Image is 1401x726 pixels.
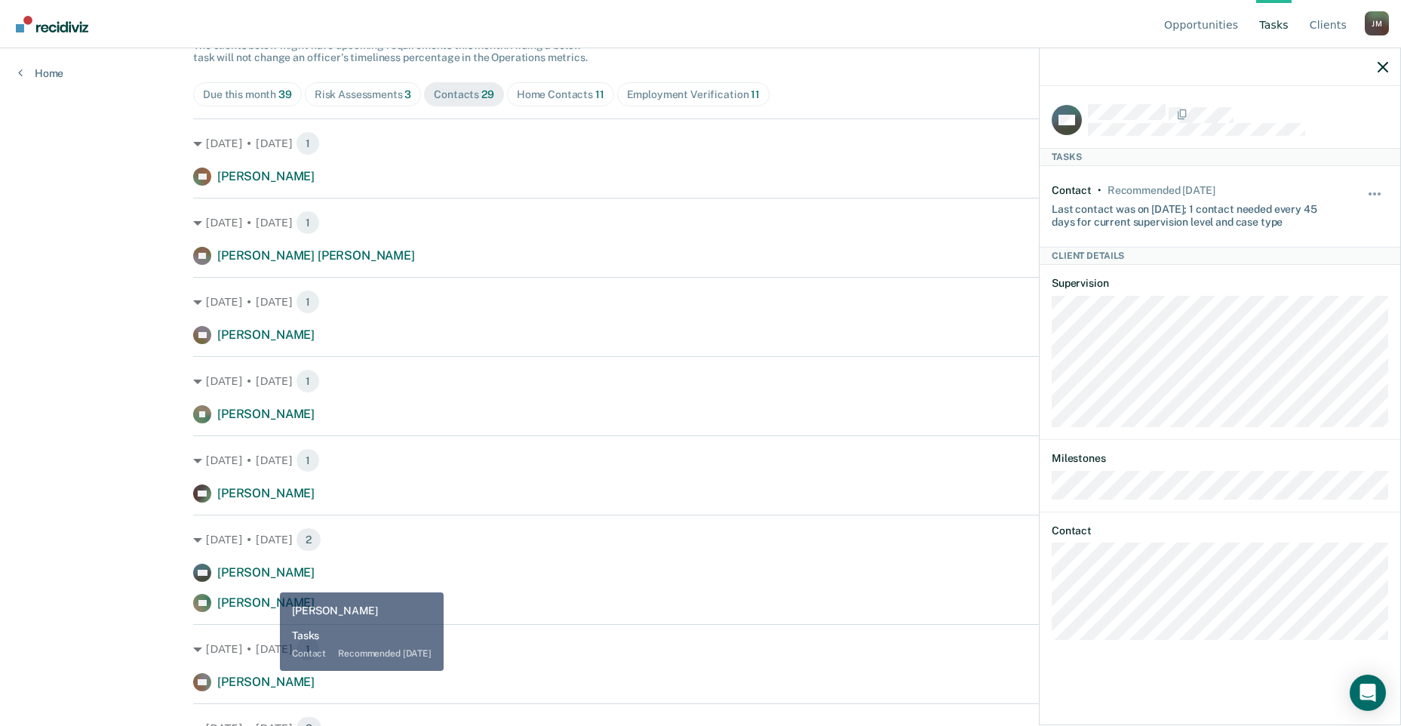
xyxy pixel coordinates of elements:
[1040,148,1400,166] div: Tasks
[627,88,760,101] div: Employment Verification
[18,66,63,80] a: Home
[751,88,760,100] span: 11
[1040,247,1400,265] div: Client Details
[217,248,415,263] span: [PERSON_NAME] [PERSON_NAME]
[217,486,315,500] span: [PERSON_NAME]
[1052,197,1332,229] div: Last contact was on [DATE]; 1 contact needed every 45 days for current supervision level and case...
[404,88,411,100] span: 3
[1365,11,1389,35] button: Profile dropdown button
[217,675,315,689] span: [PERSON_NAME]
[1098,184,1101,197] div: •
[481,88,494,100] span: 29
[315,88,412,101] div: Risk Assessments
[434,88,494,101] div: Contacts
[217,169,315,183] span: [PERSON_NAME]
[193,528,1208,552] div: [DATE] • [DATE]
[217,407,315,421] span: [PERSON_NAME]
[1052,277,1388,290] dt: Supervision
[203,88,292,101] div: Due this month
[595,88,604,100] span: 11
[296,528,321,552] span: 2
[1052,452,1388,465] dt: Milestones
[296,369,320,393] span: 1
[16,16,88,32] img: Recidiviz
[193,39,588,64] span: The clients below might have upcoming requirements this month. Hiding a below task will not chang...
[217,565,315,580] span: [PERSON_NAME]
[296,290,320,314] span: 1
[193,369,1208,393] div: [DATE] • [DATE]
[517,88,604,101] div: Home Contacts
[296,637,320,661] span: 1
[193,211,1208,235] div: [DATE] • [DATE]
[296,448,320,472] span: 1
[296,211,320,235] span: 1
[217,328,315,342] span: [PERSON_NAME]
[193,448,1208,472] div: [DATE] • [DATE]
[1052,184,1092,197] div: Contact
[193,637,1208,661] div: [DATE] • [DATE]
[193,131,1208,155] div: [DATE] • [DATE]
[1108,184,1215,197] div: Recommended in 5 days
[1350,675,1386,711] div: Open Intercom Messenger
[1052,525,1388,537] dt: Contact
[217,595,315,610] span: [PERSON_NAME]
[193,290,1208,314] div: [DATE] • [DATE]
[296,131,320,155] span: 1
[1365,11,1389,35] div: J M
[278,88,292,100] span: 39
